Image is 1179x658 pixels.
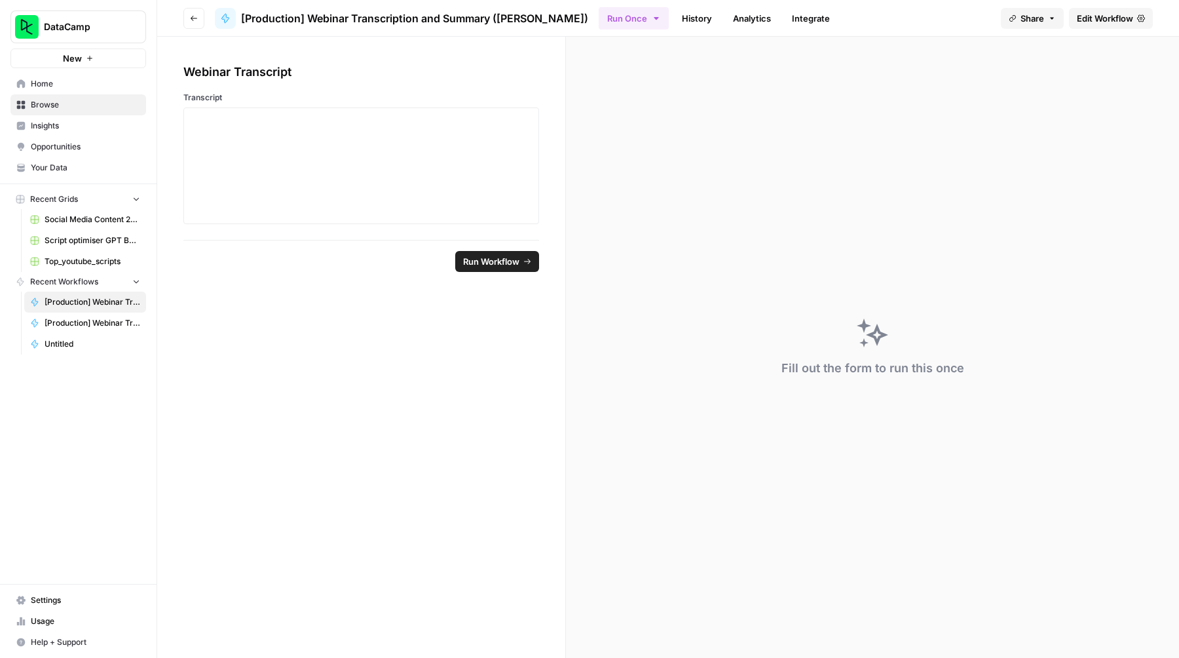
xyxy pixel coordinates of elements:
span: New [63,52,82,65]
label: Transcript [183,92,539,104]
span: Top_youtube_scripts [45,256,140,267]
span: Insights [31,120,140,132]
span: Settings [31,594,140,606]
span: Untitled [45,338,140,350]
a: Social Media Content 2025 [24,209,146,230]
div: Webinar Transcript [183,63,539,81]
a: Home [10,73,146,94]
span: [Production] Webinar Transcription and Summary ([PERSON_NAME]) [241,10,588,26]
a: Analytics [725,8,779,29]
span: Recent Grids [30,193,78,205]
a: History [674,8,720,29]
a: Your Data [10,157,146,178]
button: Run Workflow [455,251,539,272]
a: Script optimiser GPT Build V2 Grid [24,230,146,251]
a: Browse [10,94,146,115]
span: Edit Workflow [1077,12,1133,25]
button: Help + Support [10,632,146,653]
a: [Production] Webinar Transcription and Summary ([PERSON_NAME]) [215,8,588,29]
span: Home [31,78,140,90]
span: Script optimiser GPT Build V2 Grid [45,235,140,246]
div: Fill out the form to run this once [781,359,964,377]
span: Share [1020,12,1044,25]
a: Insights [10,115,146,136]
button: Recent Grids [10,189,146,209]
a: Settings [10,590,146,611]
a: Usage [10,611,146,632]
span: Help + Support [31,636,140,648]
a: Opportunities [10,136,146,157]
span: Recent Workflows [30,276,98,288]
span: DataCamp [44,20,123,33]
a: Untitled [24,334,146,355]
button: Share [1001,8,1064,29]
span: [Production] Webinar Transcription and Summary for the [45,317,140,329]
button: Recent Workflows [10,272,146,292]
img: DataCamp Logo [15,15,39,39]
span: Browse [31,99,140,111]
span: Run Workflow [463,255,519,268]
span: Your Data [31,162,140,174]
a: [Production] Webinar Transcription and Summary for the [24,313,146,334]
a: Edit Workflow [1069,8,1153,29]
a: Integrate [784,8,838,29]
span: Opportunities [31,141,140,153]
button: Run Once [599,7,669,29]
a: [Production] Webinar Transcription and Summary ([PERSON_NAME]) [24,292,146,313]
button: Workspace: DataCamp [10,10,146,43]
span: Social Media Content 2025 [45,214,140,225]
span: Usage [31,615,140,627]
span: [Production] Webinar Transcription and Summary ([PERSON_NAME]) [45,296,140,308]
a: Top_youtube_scripts [24,251,146,272]
button: New [10,48,146,68]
